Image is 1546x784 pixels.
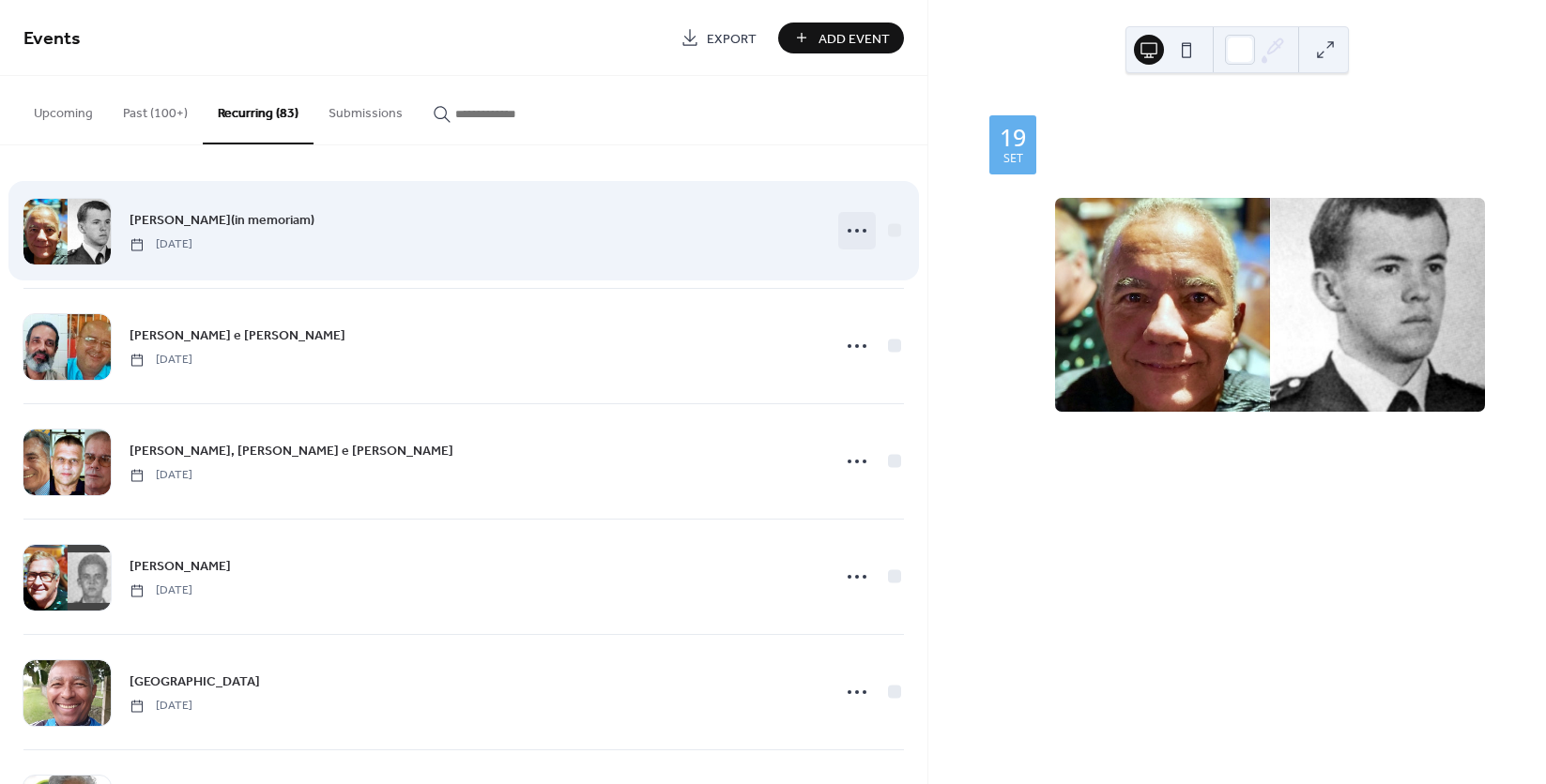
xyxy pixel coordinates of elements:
button: Upcoming [19,76,108,143]
span: Export [707,29,757,49]
button: Past (100+) [108,76,203,143]
span: [PERSON_NAME] [130,557,231,577]
div: set [1003,153,1023,165]
a: Export [666,23,771,53]
span: [PERSON_NAME](in memoriam) [130,211,314,231]
span: Events [23,21,81,57]
a: [PERSON_NAME], [PERSON_NAME] e [PERSON_NAME] [130,440,453,461]
span: [DATE] [130,582,192,599]
a: [PERSON_NAME] [130,555,231,577]
a: [GEOGRAPHIC_DATA] [130,671,260,692]
span: [DATE] [130,236,192,253]
div: No dia 19, não esqueça Mesmo que falte rima Mande um abraço pro [PERSON_NAME] Para ficar tudo [PE... [1055,426,1485,623]
span: sexta-feira, setembro 19, 2025 [1078,143,1272,166]
div: ​ [1055,166,1070,188]
a: [PERSON_NAME](in memoriam) [130,209,314,231]
button: Recurring (83) [203,76,314,144]
span: [DATE] [130,698,192,715]
span: [DATE] [130,467,192,484]
div: ​ [1055,143,1070,166]
span: [PERSON_NAME] e [PERSON_NAME] [130,326,345,346]
span: [DATE] [130,352,192,369]
a: [PERSON_NAME] e [PERSON_NAME] [130,324,345,346]
a: [PERSON_NAME](in memoriam) [1055,113,1267,131]
a: Veja os perfis em [GEOGRAPHIC_DATA]. [1078,168,1324,186]
button: Submissions [314,76,418,143]
button: Add Event [778,23,904,53]
span: [GEOGRAPHIC_DATA] [130,672,260,692]
span: [PERSON_NAME], [PERSON_NAME] e [PERSON_NAME] [130,442,453,461]
div: 19 [1000,126,1026,149]
span: Add Event [819,29,890,49]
